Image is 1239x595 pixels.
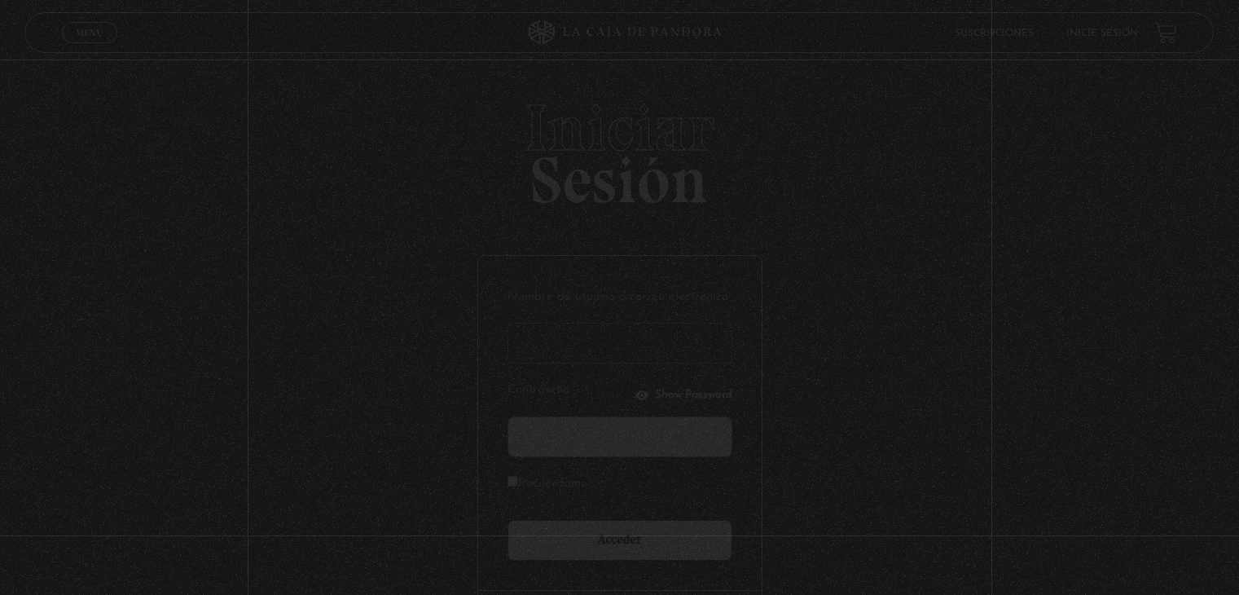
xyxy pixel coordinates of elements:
a: Suscripciones [956,28,1035,37]
a: Inicie sesión [1067,28,1139,37]
span: Menu [77,28,103,37]
span: Iniciar [24,95,1214,161]
span: Cerrar [71,41,109,52]
button: Show Password [634,387,732,403]
label: Contraseña [507,378,629,403]
input: Recuérdame [507,476,518,487]
label: Recuérdame [507,472,587,497]
span: Show Password [655,390,732,401]
h2: Sesión [24,95,1214,200]
label: Nombre de usuario o correo electrónico [507,285,732,311]
input: Acceder [507,520,732,561]
a: View your shopping cart [1155,21,1177,43]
